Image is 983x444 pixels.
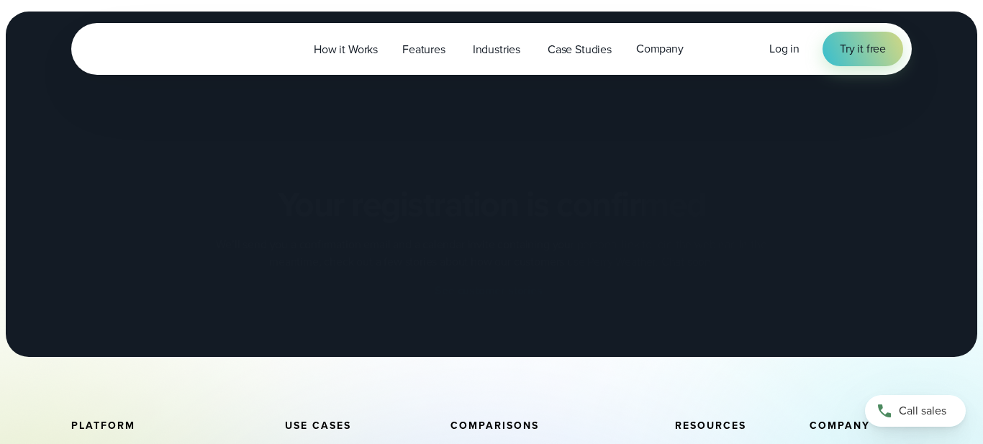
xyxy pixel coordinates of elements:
[285,418,351,433] span: Use Cases
[840,40,886,58] span: Try it free
[402,41,445,58] span: Features
[71,418,135,433] span: Platform
[675,418,746,433] span: Resources
[302,35,390,64] a: How it Works
[535,35,624,64] a: Case Studies
[899,402,946,420] span: Call sales
[450,418,539,433] span: Comparisons
[548,41,612,58] span: Case Studies
[769,40,799,58] a: Log in
[314,41,378,58] span: How it Works
[823,32,903,66] a: Try it free
[769,40,799,57] span: Log in
[865,395,966,427] a: Call sales
[473,41,520,58] span: Industries
[810,418,870,433] span: Company
[636,40,684,58] span: Company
